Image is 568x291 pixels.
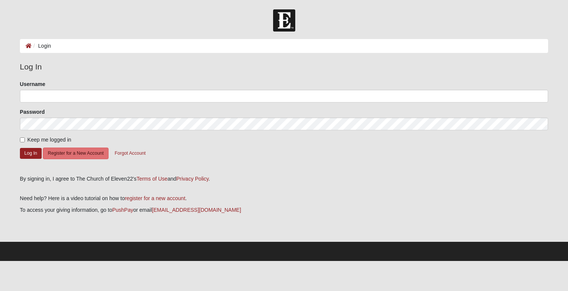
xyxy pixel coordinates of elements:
[43,148,108,159] button: Register for a New Account
[20,80,45,88] label: Username
[32,42,51,50] li: Login
[20,137,25,142] input: Keep me logged in
[20,206,548,214] p: To access your giving information, go to or email
[20,61,548,73] legend: Log In
[27,137,71,143] span: Keep me logged in
[20,175,548,183] div: By signing in, I agree to The Church of Eleven22's and .
[20,195,548,202] p: Need help? Here is a video tutorial on how to .
[110,148,150,159] button: Forgot Account
[20,108,45,116] label: Password
[136,176,167,182] a: Terms of Use
[112,207,133,213] a: PushPay
[20,148,42,159] button: Log In
[125,195,185,201] a: register for a new account
[273,9,295,32] img: Church of Eleven22 Logo
[176,176,208,182] a: Privacy Policy
[152,207,241,213] a: [EMAIL_ADDRESS][DOMAIN_NAME]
